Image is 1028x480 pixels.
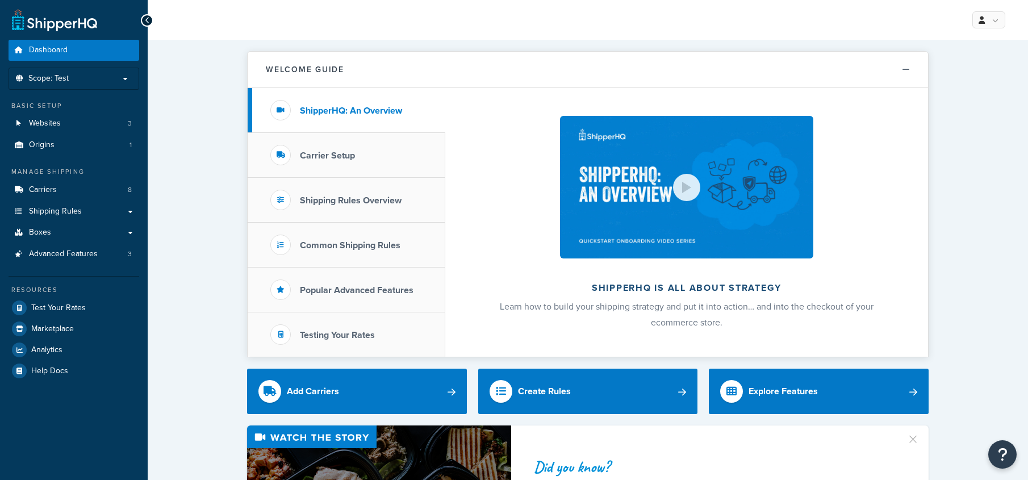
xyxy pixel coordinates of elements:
div: Did you know? [534,459,893,475]
h3: Common Shipping Rules [300,240,400,251]
a: Websites3 [9,113,139,134]
div: Manage Shipping [9,167,139,177]
div: Resources [9,285,139,295]
h3: Carrier Setup [300,151,355,161]
span: Marketplace [31,324,74,334]
div: Explore Features [749,383,818,399]
img: ShipperHQ is all about strategy [560,116,813,258]
a: Create Rules [478,369,698,414]
a: Origins1 [9,135,139,156]
li: Advanced Features [9,244,139,265]
li: Websites [9,113,139,134]
span: Scope: Test [28,74,69,84]
button: Welcome Guide [248,52,928,88]
span: Test Your Rates [31,303,86,313]
a: Dashboard [9,40,139,61]
li: Origins [9,135,139,156]
span: Analytics [31,345,62,355]
span: 3 [128,249,132,259]
a: Test Your Rates [9,298,139,318]
a: Boxes [9,222,139,243]
span: Carriers [29,185,57,195]
span: Dashboard [29,45,68,55]
a: Shipping Rules [9,201,139,222]
a: Analytics [9,340,139,360]
div: Basic Setup [9,101,139,111]
span: Advanced Features [29,249,98,259]
span: 3 [128,119,132,128]
button: Open Resource Center [988,440,1017,469]
span: Boxes [29,228,51,237]
a: Add Carriers [247,369,467,414]
div: Create Rules [518,383,571,399]
h3: Shipping Rules Overview [300,195,402,206]
span: Learn how to build your shipping strategy and put it into action… and into the checkout of your e... [500,300,874,329]
span: Shipping Rules [29,207,82,216]
span: Origins [29,140,55,150]
span: 1 [129,140,132,150]
a: Marketplace [9,319,139,339]
span: Help Docs [31,366,68,376]
span: 8 [128,185,132,195]
span: Websites [29,119,61,128]
h3: ShipperHQ: An Overview [300,106,402,116]
div: Add Carriers [287,383,339,399]
h2: ShipperHQ is all about strategy [475,283,898,293]
h3: Testing Your Rates [300,330,375,340]
h2: Welcome Guide [266,65,344,74]
a: Explore Features [709,369,929,414]
a: Advanced Features3 [9,244,139,265]
li: Carriers [9,180,139,201]
h3: Popular Advanced Features [300,285,413,295]
a: Carriers8 [9,180,139,201]
a: Help Docs [9,361,139,381]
